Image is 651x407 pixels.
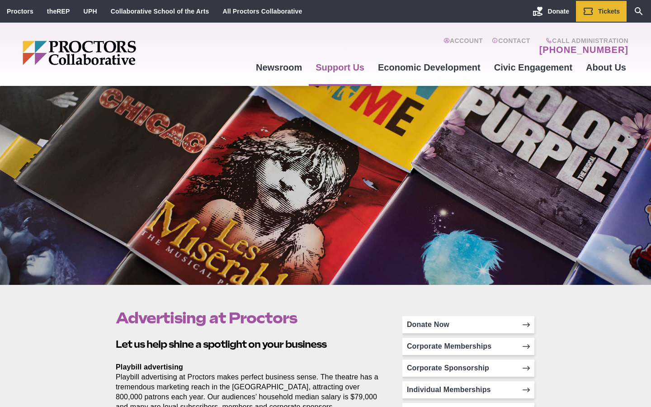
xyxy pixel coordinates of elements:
[84,8,97,15] a: UPH
[116,337,382,351] h2: Let us help shine a spotlight on your business
[7,8,33,15] a: Proctors
[576,1,627,22] a: Tickets
[402,338,534,355] a: Corporate Memberships
[402,381,534,398] a: Individual Memberships
[487,55,579,80] a: Civic Engagement
[47,8,70,15] a: theREP
[116,363,183,371] strong: Playbill advertising
[402,316,534,333] a: Donate Now
[249,55,309,80] a: Newsroom
[526,1,576,22] a: Donate
[111,8,209,15] a: Collaborative School of the Arts
[598,8,620,15] span: Tickets
[443,37,483,55] a: Account
[579,55,633,80] a: About Us
[539,44,628,55] a: [PHONE_NUMBER]
[402,360,534,377] a: Corporate Sponsorship
[492,37,530,55] a: Contact
[371,55,487,80] a: Economic Development
[222,8,302,15] a: All Proctors Collaborative
[627,1,651,22] a: Search
[116,309,382,327] h1: Advertising at Proctors
[537,37,628,44] span: Call Administration
[548,8,569,15] span: Donate
[309,55,371,80] a: Support Us
[23,41,206,65] img: Proctors logo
